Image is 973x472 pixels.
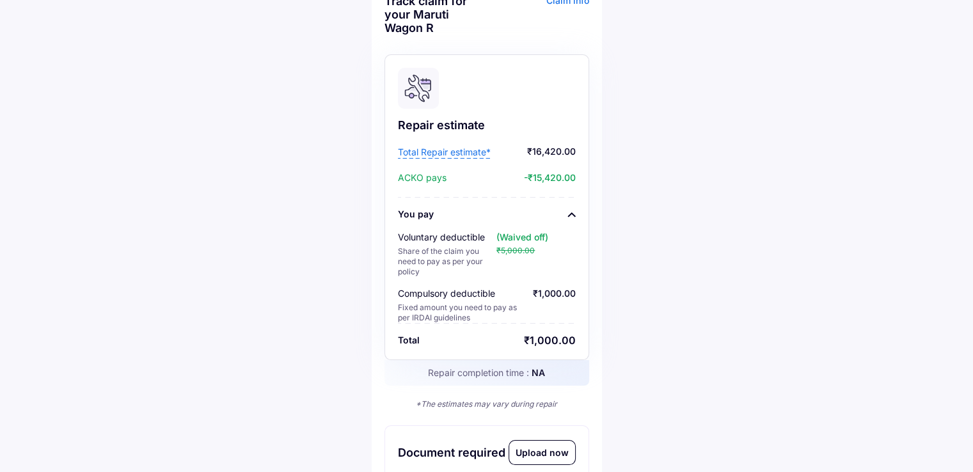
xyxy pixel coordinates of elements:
[398,231,497,244] div: Voluntary deductible
[398,303,523,323] div: Fixed amount you need to pay as per IRDAI guidelines
[384,398,589,410] div: *The estimates may vary during repair
[398,146,491,159] span: Total Repair estimate*
[398,118,576,133] div: Repair estimate
[398,208,434,221] div: You pay
[398,334,420,347] div: Total
[533,287,576,323] div: ₹1,000.00
[494,146,576,159] span: ₹16,420.00
[496,232,548,242] span: (Waived off)
[398,287,523,300] div: Compulsory deductible
[509,441,575,464] div: Upload now
[398,246,497,277] div: Share of the claim you need to pay as per your policy
[398,445,505,460] div: Document required
[496,246,535,255] span: ₹5,000.00
[398,171,447,184] span: ACKO pays
[524,334,576,347] div: ₹1,000.00
[532,367,545,378] span: NA
[384,360,589,386] div: Repair completion time :
[450,171,576,184] span: -₹15,420.00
